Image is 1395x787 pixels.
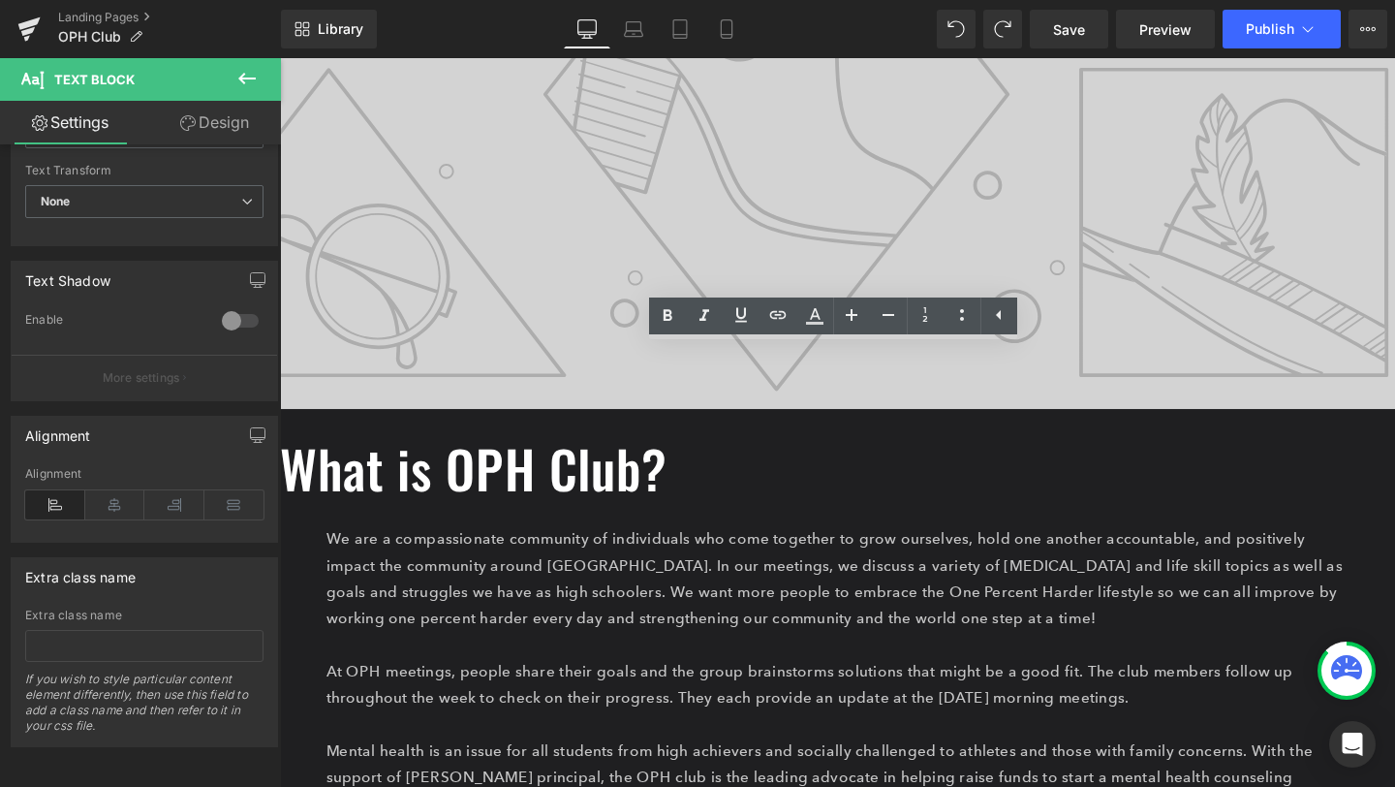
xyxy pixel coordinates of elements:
div: Enable [25,312,202,332]
p: More settings [103,369,180,387]
a: Laptop [610,10,657,48]
div: Extra class name [25,558,136,585]
button: More [1348,10,1387,48]
button: More settings [12,355,277,400]
button: Undo [937,10,976,48]
b: None [41,194,71,208]
span: OPH Club [58,29,121,45]
div: Alignment [25,467,263,481]
button: Publish [1223,10,1341,48]
span: Library [318,20,363,38]
p: At OPH meetings, people share their goals and the group brainstorms solutions that might be a goo... [48,632,1124,688]
span: Save [1053,19,1085,40]
span: Preview [1139,19,1192,40]
div: Extra class name [25,609,263,622]
p: We are a compassionate community of individuals who come together to grow ourselves, hold one ano... [48,492,1124,604]
span: Publish [1246,21,1294,37]
a: Desktop [564,10,610,48]
div: Open Intercom Messenger [1329,721,1376,768]
span: Text Block [54,72,135,87]
a: Mobile [703,10,750,48]
a: Landing Pages [58,10,281,25]
a: Tablet [657,10,703,48]
div: If you wish to style particular content element differently, then use this field to add a class n... [25,672,263,746]
div: Text Transform [25,164,263,177]
div: Alignment [25,417,91,444]
a: Design [144,101,285,144]
a: New Library [281,10,377,48]
div: Text Shadow [25,262,110,289]
button: Redo [983,10,1022,48]
a: Preview [1116,10,1215,48]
